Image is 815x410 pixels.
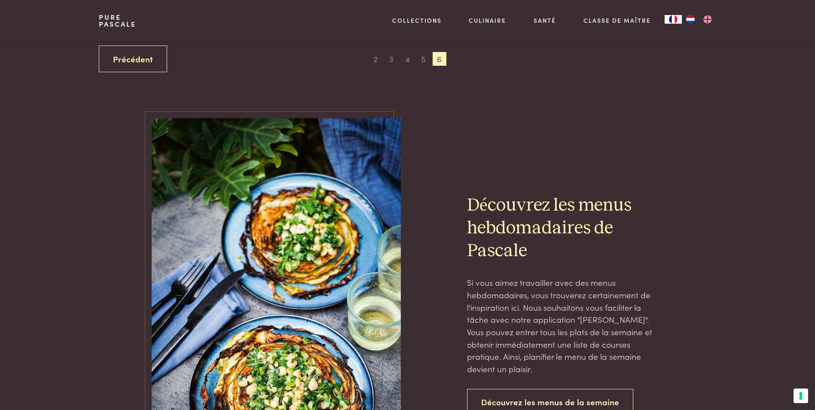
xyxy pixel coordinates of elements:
a: PurePascale [99,14,136,28]
span: 4 [401,52,415,66]
a: EN [699,15,716,24]
span: 5 [417,52,430,66]
button: Vos préférences en matière de consentement pour les technologies de suivi [794,389,808,403]
a: NL [682,15,699,24]
aside: Language selected: Français [665,15,716,24]
a: FR [665,15,682,24]
div: Language [665,15,682,24]
span: 2 [369,52,382,66]
p: Si vous aimez travailler avec des menus hebdomadaires, vous trouverez certainement de l'inspirati... [467,276,664,375]
a: Classe de maître [583,16,651,25]
a: Précédent [99,46,167,73]
span: 6 [433,52,446,66]
a: Collections [392,16,442,25]
h2: Découvrez les menus hebdomadaires de Pascale [467,194,664,263]
ul: Language list [682,15,716,24]
a: Culinaire [469,16,506,25]
span: 3 [385,52,398,66]
a: Santé [534,16,556,25]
